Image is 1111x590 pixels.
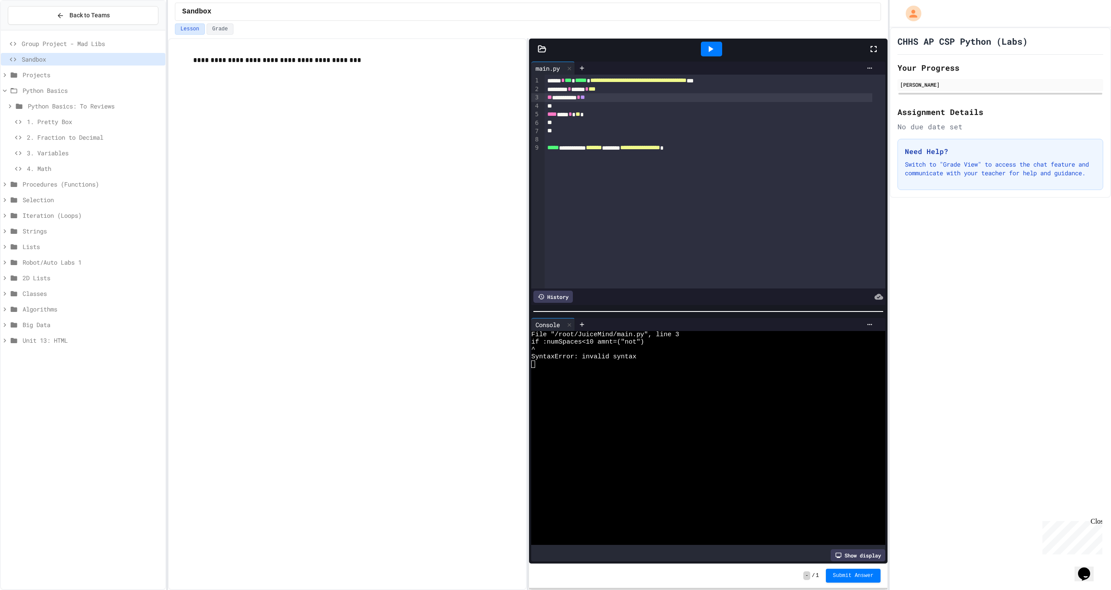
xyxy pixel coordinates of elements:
span: Sandbox [22,55,162,64]
div: [PERSON_NAME] [900,81,1101,88]
span: - [803,571,810,580]
button: Submit Answer [826,569,881,583]
div: main.py [531,64,564,73]
span: Python Basics: To Reviews [28,102,162,111]
div: Show display [831,549,885,561]
span: 1. Pretty Box [27,117,162,126]
iframe: chat widget [1039,518,1102,554]
div: Chat with us now!Close [3,3,60,55]
div: 9 [531,144,540,152]
span: 1 [816,572,819,579]
span: File "/root/JuiceMind/main.py", line 3 [531,331,679,338]
span: Procedures (Functions) [23,180,162,189]
div: Console [531,318,575,331]
span: 3. Variables [27,148,162,157]
div: 3 [531,93,540,102]
span: 4. Math [27,164,162,173]
p: Switch to "Grade View" to access the chat feature and communicate with your teacher for help and ... [905,160,1096,177]
div: Console [531,320,564,329]
div: 7 [531,127,540,135]
div: My Account [897,3,924,23]
div: History [533,291,573,303]
span: Classes [23,289,162,298]
span: Sandbox [182,7,211,17]
div: 8 [531,135,540,144]
span: Robot/Auto Labs 1 [23,258,162,267]
span: Algorithms [23,305,162,314]
div: 6 [531,119,540,127]
iframe: chat widget [1075,555,1102,581]
div: 4 [531,102,540,110]
span: Big Data [23,320,162,329]
div: 1 [531,76,540,85]
h1: CHHS AP CSP Python (Labs) [897,35,1028,47]
span: 2. Fraction to Decimal [27,133,162,142]
span: Strings [23,226,162,236]
button: Grade [207,23,233,35]
button: Back to Teams [8,6,158,25]
span: Back to Teams [69,11,110,20]
span: Python Basics [23,86,162,95]
div: No due date set [897,121,1103,132]
span: ^ [531,346,535,353]
div: 5 [531,110,540,119]
span: Projects [23,70,162,79]
span: 2D Lists [23,273,162,282]
span: Lists [23,242,162,251]
span: Iteration (Loops) [23,211,162,220]
span: / [812,572,815,579]
span: SyntaxError: invalid syntax [531,353,636,361]
h2: Assignment Details [897,106,1103,118]
span: Selection [23,195,162,204]
h3: Need Help? [905,146,1096,157]
span: Group Project - Mad Libs [22,39,162,48]
button: Lesson [175,23,205,35]
div: 2 [531,85,540,94]
div: main.py [531,62,575,75]
h2: Your Progress [897,62,1103,74]
span: Submit Answer [833,572,874,579]
span: Unit 13: HTML [23,336,162,345]
span: if :numSpaces<10 amnt=("not") [531,338,644,346]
